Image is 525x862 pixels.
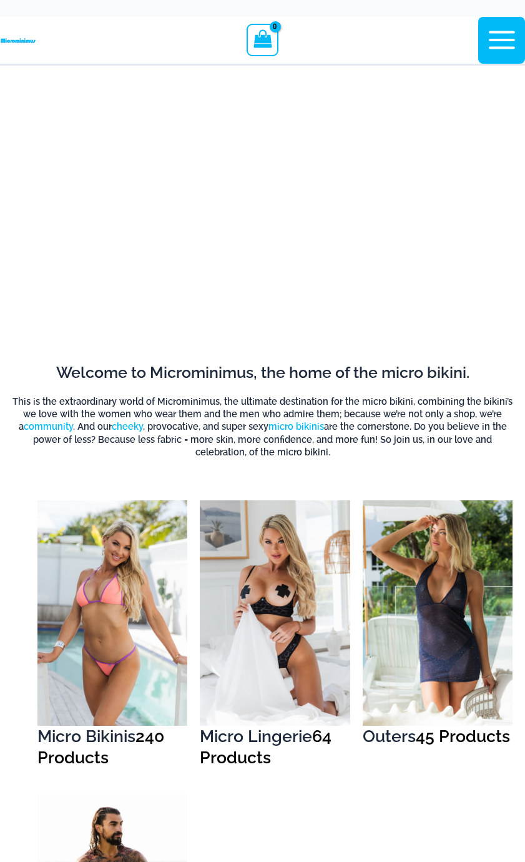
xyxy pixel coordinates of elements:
a: cheeky [112,421,143,432]
a: Visit product category Outers [363,500,513,760]
a: View Shopping Cart, empty [247,24,278,56]
img: Micro Lingerie [200,500,350,725]
img: Micro Bikinis [37,500,187,725]
mark: 45 Products [416,726,510,746]
a: Visit product category Micro Lingerie [200,500,350,781]
img: Outers [363,500,513,725]
a: micro bikinis [268,421,324,432]
a: Visit product category Micro Bikinis [37,500,187,781]
h2: Welcome to Microminimus, the home of the micro bikini. [12,362,513,383]
a: community [24,421,73,432]
h2: Outers [363,726,513,748]
h2: Micro Bikinis [37,726,187,769]
h6: This is the extraordinary world of Microminimus, the ultimate destination for the micro bikini, c... [12,395,513,459]
h2: Micro Lingerie [200,726,350,769]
